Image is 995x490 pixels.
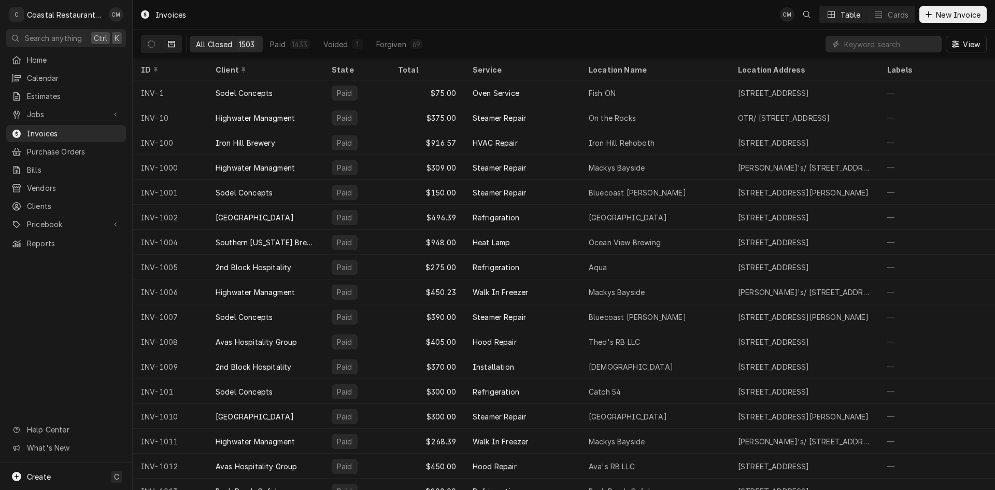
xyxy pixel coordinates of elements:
div: Refrigeration [473,386,519,397]
div: Ava's RB LLC [589,461,635,472]
div: Sodel Concepts [216,386,273,397]
div: Paid [336,312,353,323]
div: Refrigeration [473,212,519,223]
div: Paid [336,212,353,223]
div: ID [141,64,197,75]
span: Create [27,472,51,481]
a: Go to Jobs [6,106,126,123]
a: Go to What's New [6,439,126,456]
span: Bills [27,164,121,175]
a: Invoices [6,125,126,142]
div: [STREET_ADDRESS][PERSON_NAME] [738,411,869,422]
div: Avas Hospitality Group [216,337,297,347]
div: 1433 [292,39,308,50]
div: All Closed [196,39,233,50]
div: $496.39 [390,205,464,230]
div: Highwater Managment [216,287,295,298]
div: Paid [336,436,353,447]
div: Fish ON [589,88,616,99]
div: Paid [336,287,353,298]
div: Mackys Bayside [589,436,645,447]
div: INV-10 [133,105,207,130]
span: Invoices [27,128,121,139]
div: Highwater Managment [216,436,295,447]
div: [PERSON_NAME]'s/ [STREET_ADDRESS] [738,436,871,447]
div: Paid [336,137,353,148]
div: Labels [887,64,995,75]
div: $405.00 [390,329,464,354]
div: Chad McMaster's Avatar [780,7,794,22]
div: Paid [336,386,353,397]
a: Estimates [6,88,126,105]
div: $300.00 [390,404,464,429]
div: Service [473,64,570,75]
div: Hood Repair [473,337,517,347]
div: [STREET_ADDRESS] [738,237,809,248]
a: Calendar [6,69,126,87]
div: Steamer Repair [473,113,526,123]
div: Table [841,9,861,20]
a: Clients [6,198,126,215]
div: 2nd Block Hospitality [216,262,291,273]
div: Cards [888,9,908,20]
div: Installation [473,361,514,372]
div: INV-1007 [133,304,207,329]
div: $916.57 [390,130,464,155]
div: [PERSON_NAME]'s/ [STREET_ADDRESS] [738,287,871,298]
div: Iron Hill Brewery [216,137,275,148]
div: [GEOGRAPHIC_DATA] [216,212,294,223]
div: INV-1004 [133,230,207,255]
span: K [115,33,119,44]
span: Ctrl [94,33,107,44]
div: INV-1011 [133,429,207,454]
span: Calendar [27,73,121,83]
div: [STREET_ADDRESS] [738,262,809,273]
div: $948.00 [390,230,464,255]
div: [STREET_ADDRESS][PERSON_NAME] [738,312,869,323]
div: On the Rocks [589,113,636,123]
div: INV-1001 [133,180,207,205]
div: Paid [336,187,353,198]
span: New Invoice [934,9,983,20]
div: Paid [336,237,353,248]
div: Heat Lamp [473,237,510,248]
div: [STREET_ADDRESS][PERSON_NAME] [738,187,869,198]
div: Iron Hill Rehoboth [589,137,655,148]
div: Paid [336,361,353,372]
span: Clients [27,201,121,212]
div: Southern [US_STATE] Brewing Company [216,237,315,248]
div: [GEOGRAPHIC_DATA] [589,212,667,223]
button: Search anythingCtrlK [6,29,126,47]
div: $390.00 [390,304,464,329]
span: What's New [27,442,120,453]
div: Paid [336,337,353,347]
div: Bluecoast [PERSON_NAME] [589,312,686,323]
div: [STREET_ADDRESS] [738,137,809,148]
div: Walk In Freezer [473,436,528,447]
div: Bluecoast [PERSON_NAME] [589,187,686,198]
div: Sodel Concepts [216,312,273,323]
button: Open search [799,6,815,23]
span: Home [27,54,121,65]
div: [STREET_ADDRESS] [738,361,809,372]
span: Reports [27,238,121,249]
div: Location Address [738,64,869,75]
div: [GEOGRAPHIC_DATA] [216,411,294,422]
span: Estimates [27,91,121,102]
a: Bills [6,161,126,178]
div: 69 [413,39,420,50]
div: INV-1002 [133,205,207,230]
div: Paid [336,88,353,99]
div: $75.00 [390,80,464,105]
div: Walk In Freezer [473,287,528,298]
div: [STREET_ADDRESS] [738,212,809,223]
a: Home [6,51,126,68]
div: Steamer Repair [473,411,526,422]
div: [GEOGRAPHIC_DATA] [589,411,667,422]
div: Theo's RB LLC [589,337,640,347]
div: INV-1012 [133,454,207,479]
button: New Invoice [919,6,987,23]
div: [STREET_ADDRESS] [738,88,809,99]
div: [STREET_ADDRESS] [738,337,809,347]
div: INV-1008 [133,329,207,354]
